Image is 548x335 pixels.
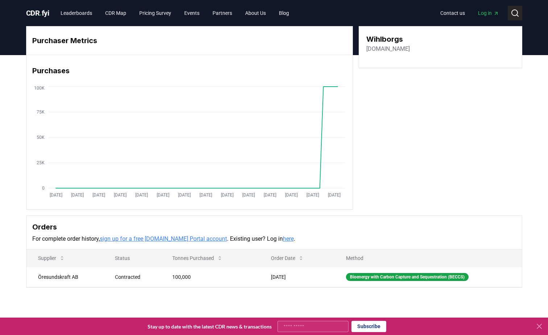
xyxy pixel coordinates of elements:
[26,8,49,18] a: CDR.fyi
[156,193,169,198] tspan: [DATE]
[434,7,471,20] a: Contact us
[306,193,319,198] tspan: [DATE]
[135,193,148,198] tspan: [DATE]
[37,109,45,115] tspan: 75K
[178,193,190,198] tspan: [DATE]
[32,222,516,232] h3: Orders
[285,193,297,198] tspan: [DATE]
[199,193,212,198] tspan: [DATE]
[346,273,469,281] div: Bioenergy with Carbon Capture and Sequestration (BECCS)
[434,7,505,20] nav: Main
[366,45,410,53] a: [DOMAIN_NAME]
[366,34,410,45] h3: Wihlborgs
[340,255,516,262] p: Method
[55,7,295,20] nav: Main
[161,267,259,287] td: 100,000
[265,251,310,265] button: Order Date
[32,35,347,46] h3: Purchaser Metrics
[133,7,177,20] a: Pricing Survey
[327,193,340,198] tspan: [DATE]
[26,267,104,287] td: Öresundskraft AB
[100,235,227,242] a: sign up for a free [DOMAIN_NAME] Portal account
[259,267,334,287] td: [DATE]
[37,135,45,140] tspan: 50K
[26,9,49,17] span: CDR fyi
[221,193,233,198] tspan: [DATE]
[472,7,505,20] a: Log in
[92,193,105,198] tspan: [DATE]
[115,273,155,281] div: Contracted
[71,193,83,198] tspan: [DATE]
[37,160,45,165] tspan: 25K
[263,193,276,198] tspan: [DATE]
[99,7,132,20] a: CDR Map
[166,251,228,265] button: Tonnes Purchased
[114,193,126,198] tspan: [DATE]
[32,251,71,265] button: Supplier
[40,9,42,17] span: .
[239,7,272,20] a: About Us
[242,193,255,198] tspan: [DATE]
[32,235,516,243] p: For complete order history, . Existing user? Log in .
[32,65,347,76] h3: Purchases
[49,193,62,198] tspan: [DATE]
[42,186,45,191] tspan: 0
[207,7,238,20] a: Partners
[273,7,295,20] a: Blog
[34,86,45,91] tspan: 100K
[178,7,205,20] a: Events
[283,235,294,242] a: here
[478,9,499,17] span: Log in
[55,7,98,20] a: Leaderboards
[109,255,155,262] p: Status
